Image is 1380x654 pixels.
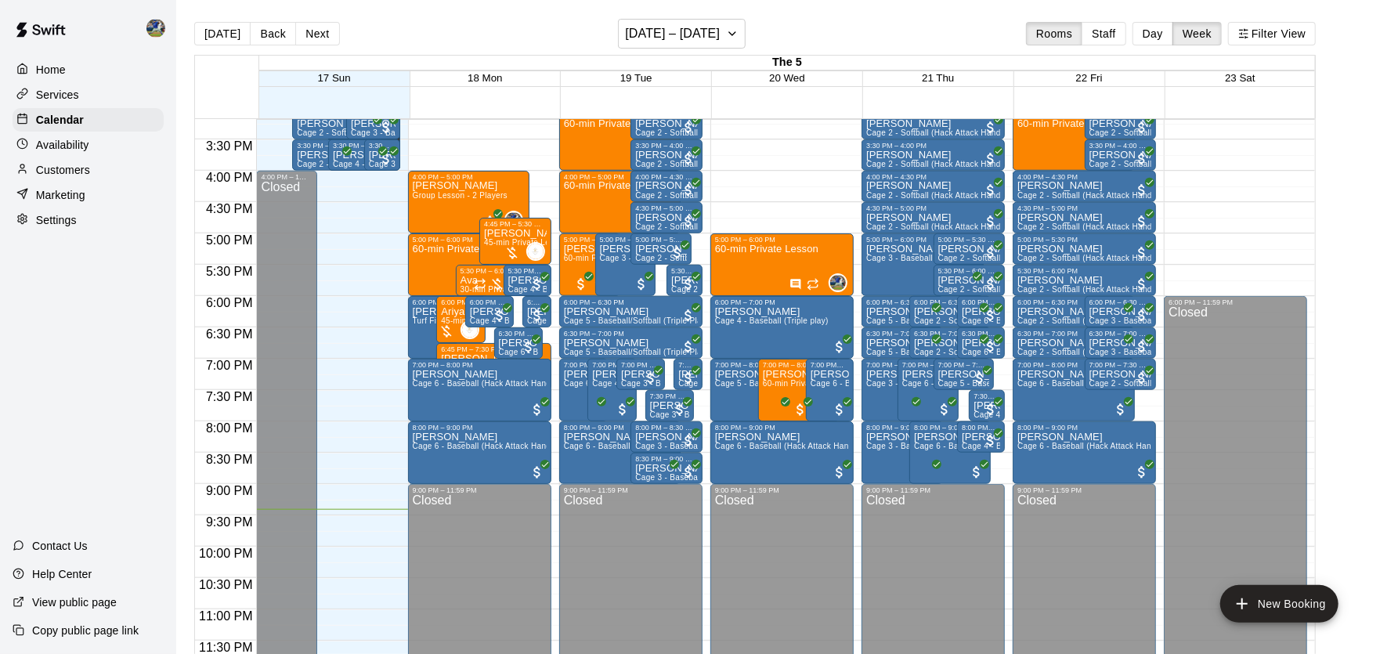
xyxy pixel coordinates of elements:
[914,298,986,306] div: 6:00 PM – 6:30 PM
[511,211,523,229] span: Brandon Gold
[1134,214,1150,229] span: All customers have paid
[1017,361,1130,369] div: 7:00 PM – 8:00 PM
[13,133,164,157] div: Availability
[292,139,353,171] div: 3:30 PM – 4:00 PM: jaye baham
[914,316,1100,325] span: Cage 2 - Softball (Hack Attack Hand-fed Machine)
[962,276,977,292] span: All customers have paid
[620,72,652,84] button: 19 Tue
[902,361,954,369] div: 7:00 PM – 8:00 PM
[202,233,257,247] span: 5:00 PM
[1225,72,1255,84] button: 23 Sat
[331,151,347,167] span: All customers have paid
[866,348,1046,356] span: Cage 5 - Baseball/Softball (Triple Play - HitTrax)
[592,361,631,369] div: 7:00 PM – 8:00 PM
[36,162,90,178] p: Customers
[1228,22,1316,45] button: Filter View
[351,128,465,137] span: Cage 3 - Baseball (Triple Play)
[681,308,696,323] span: All customers have paid
[1013,108,1135,171] div: 3:00 PM – 4:00 PM: 60-min Private Lesson
[866,361,918,369] div: 7:00 PM – 8:00 PM
[441,316,525,325] span: 45-min Private Lesson
[378,120,394,135] span: All customers have paid
[564,361,603,369] div: 7:00 PM – 8:00 PM
[13,208,164,232] div: Settings
[32,623,139,638] p: Copy public page link
[559,108,681,171] div: 3:00 PM – 4:00 PM: 60-min Private Lesson
[297,142,349,150] div: 3:30 PM – 4:00 PM
[13,183,164,207] a: Marketing
[922,72,954,84] button: 21 Thu
[413,173,526,181] div: 4:00 PM – 5:00 PM
[573,276,589,292] span: All customers have paid
[13,108,164,132] a: Calendar
[635,254,821,262] span: Cage 2 - Softball (Hack Attack Hand-fed Machine)
[369,160,483,168] span: Cage 3 - Baseball (Triple Play)
[1013,171,1156,202] div: 4:00 PM – 4:30 PM: Clint Marcus
[13,83,164,107] div: Services
[866,330,938,338] div: 6:30 PM – 7:00 PM
[681,214,696,229] span: All customers have paid
[811,361,849,369] div: 7:00 PM – 8:00 PM
[1089,330,1152,338] div: 6:30 PM – 7:00 PM
[866,236,979,244] div: 5:00 PM – 6:00 PM
[529,308,545,323] span: All customers have paid
[715,361,787,369] div: 7:00 PM – 8:00 PM
[1085,327,1157,359] div: 6:30 PM – 7:00 PM: Abigail Akzin
[32,566,92,582] p: Help Center
[983,214,999,229] span: All customers have paid
[297,128,482,137] span: Cage 2 - Softball (Hack Attack Hand-fed Machine)
[528,244,544,259] img: Brianna Velasquez
[909,296,991,327] div: 6:00 PM – 6:30 PM: Clint Marcus
[408,171,530,233] div: 4:00 PM – 5:00 PM: Ethan LaMotte
[499,348,688,356] span: Cage 6 - Baseball (Hack Attack Hand-fed Machine)
[333,160,446,168] span: Cage 4 - Baseball (Triple play)
[1085,359,1157,390] div: 7:00 PM – 7:30 PM: Clint Marcus
[1085,139,1157,171] div: 3:30 PM – 4:00 PM: Clint Marcus
[862,139,1005,171] div: 3:30 PM – 4:00 PM: Clint Marcus
[1134,308,1150,323] span: All customers have paid
[862,171,1005,202] div: 4:00 PM – 4:30 PM: Clint Marcus
[1017,204,1151,212] div: 4:30 PM – 5:00 PM
[1134,182,1150,198] span: All customers have paid
[36,87,79,103] p: Services
[564,348,743,356] span: Cage 5 - Baseball/Softball (Triple Play - HitTrax)
[763,361,835,369] div: 7:00 PM – 8:00 PM
[32,594,117,610] p: View public page
[32,538,88,554] p: Contact Us
[898,359,959,421] div: 7:00 PM – 8:00 PM: Manuel Velasquez
[1013,202,1156,233] div: 4:30 PM – 5:00 PM: Clint Marcus
[715,316,829,325] span: Cage 4 - Baseball (Triple play)
[938,267,1001,275] div: 5:30 PM – 6:00 PM
[681,151,696,167] span: All customers have paid
[635,236,687,244] div: 5:00 PM – 5:30 PM
[492,308,508,323] span: All customers have paid
[1113,308,1129,323] span: All customers have paid
[1013,327,1135,359] div: 6:30 PM – 7:00 PM: Clint Marcus
[983,339,999,355] span: All customers have paid
[1085,108,1157,139] div: 3:00 PM – 3:30 PM: Clint Marcus
[1089,298,1152,306] div: 6:00 PM – 6:30 PM
[830,275,846,291] img: Brandon Gold
[983,182,999,198] span: All customers have paid
[499,330,538,338] div: 6:30 PM – 7:00 PM
[564,254,648,262] span: 60-min Private Lesson
[635,173,698,181] div: 4:00 PM – 4:30 PM
[616,359,665,390] div: 7:00 PM – 7:30 PM: Arthur Gallegos
[506,212,522,228] img: Brandon Gold
[681,339,696,355] span: All customers have paid
[595,233,656,296] div: 5:00 PM – 6:00 PM: Ibrahim Idakoji
[621,361,660,369] div: 7:00 PM – 7:30 PM
[468,72,502,84] button: 18 Mon
[202,202,257,215] span: 4:30 PM
[559,327,703,359] div: 6:30 PM – 7:00 PM: Wes Long
[13,158,164,182] div: Customers
[710,359,792,421] div: 7:00 PM – 8:00 PM: William Wood
[202,139,257,153] span: 3:30 PM
[983,245,999,261] span: All customers have paid
[587,359,636,421] div: 7:00 PM – 8:00 PM: William Wood
[346,108,400,139] div: 3:00 PM – 3:30 PM: Mitch Getz
[441,298,480,306] div: 6:00 PM – 6:45 PM
[957,296,1005,327] div: 6:00 PM – 6:30 PM: Peter Glassman
[1013,359,1135,421] div: 7:00 PM – 8:00 PM: Manuel Velasquez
